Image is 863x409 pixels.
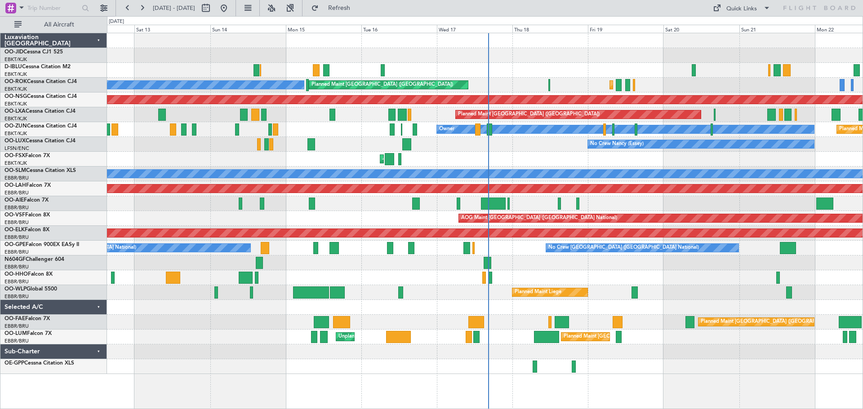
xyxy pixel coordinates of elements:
[153,4,195,12] span: [DATE] - [DATE]
[4,212,50,218] a: OO-VSFFalcon 8X
[4,227,49,233] a: OO-ELKFalcon 8X
[4,56,27,63] a: EBKT/KJK
[4,79,77,84] a: OO-ROKCessna Citation CJ4
[4,94,77,99] a: OO-NSGCessna Citation CJ4
[4,168,76,173] a: OO-SLMCessna Citation XLS
[437,25,512,33] div: Wed 17
[4,264,29,270] a: EBBR/BRU
[338,330,507,343] div: Unplanned Maint [GEOGRAPHIC_DATA] ([GEOGRAPHIC_DATA] National)
[4,316,25,321] span: OO-FAE
[10,18,98,32] button: All Aircraft
[23,22,95,28] span: All Aircraft
[4,64,71,70] a: D-IBLUCessna Citation M2
[4,79,27,84] span: OO-ROK
[4,234,29,241] a: EBBR/BRU
[361,25,437,33] div: Tue 16
[4,183,51,188] a: OO-LAHFalcon 7X
[515,286,561,299] div: Planned Maint Liege
[4,189,29,196] a: EBBR/BRU
[4,198,24,203] span: OO-AIE
[4,109,76,114] a: OO-LXACessna Citation CJ4
[4,64,22,70] span: D-IBLU
[311,78,453,92] div: Planned Maint [GEOGRAPHIC_DATA] ([GEOGRAPHIC_DATA])
[739,25,815,33] div: Sun 21
[320,5,358,11] span: Refresh
[4,168,26,173] span: OO-SLM
[4,361,24,366] span: OE-GPP
[4,331,52,336] a: OO-LUMFalcon 7X
[564,330,726,343] div: Planned Maint [GEOGRAPHIC_DATA] ([GEOGRAPHIC_DATA] National)
[708,1,775,15] button: Quick Links
[4,361,74,366] a: OE-GPPCessna Citation XLS
[4,257,64,262] a: N604GFChallenger 604
[439,123,454,136] div: Owner
[458,108,600,121] div: Planned Maint [GEOGRAPHIC_DATA] ([GEOGRAPHIC_DATA])
[4,109,26,114] span: OO-LXA
[4,198,49,203] a: OO-AIEFalcon 7X
[4,293,29,300] a: EBBR/BRU
[4,49,63,55] a: OO-JIDCessna CJ1 525
[4,212,25,218] span: OO-VSF
[4,49,23,55] span: OO-JID
[4,145,29,152] a: LFSN/ENC
[4,323,29,330] a: EBBR/BRU
[4,286,57,292] a: OO-WLPGlobal 5500
[4,115,27,122] a: EBKT/KJK
[4,153,25,158] span: OO-FSX
[4,138,26,144] span: OO-LUX
[461,211,617,225] div: AOG Maint [GEOGRAPHIC_DATA] ([GEOGRAPHIC_DATA] National)
[4,138,76,144] a: OO-LUXCessna Citation CJ4
[4,249,29,255] a: EBBR/BRU
[726,4,757,13] div: Quick Links
[4,316,50,321] a: OO-FAEFalcon 7X
[134,25,210,33] div: Sat 13
[210,25,286,33] div: Sun 14
[663,25,739,33] div: Sat 20
[4,272,28,277] span: OO-HHO
[4,94,27,99] span: OO-NSG
[4,86,27,92] a: EBKT/KJK
[4,278,29,285] a: EBBR/BRU
[590,137,644,151] div: No Crew Nancy (Essey)
[4,175,29,181] a: EBBR/BRU
[286,25,361,33] div: Mon 15
[548,241,699,255] div: No Crew [GEOGRAPHIC_DATA] ([GEOGRAPHIC_DATA] National)
[27,1,79,15] input: Trip Number
[612,78,717,92] div: Planned Maint Kortrijk-[GEOGRAPHIC_DATA]
[4,204,29,211] a: EBBR/BRU
[4,219,29,226] a: EBBR/BRU
[4,242,26,247] span: OO-GPE
[4,71,27,78] a: EBKT/KJK
[588,25,663,33] div: Fri 19
[4,160,27,167] a: EBKT/KJK
[4,153,50,158] a: OO-FSXFalcon 7X
[4,286,27,292] span: OO-WLP
[512,25,588,33] div: Thu 18
[4,123,77,129] a: OO-ZUNCessna Citation CJ4
[383,152,480,166] div: AOG Maint Kortrijk-[GEOGRAPHIC_DATA]
[4,272,53,277] a: OO-HHOFalcon 8X
[109,18,124,26] div: [DATE]
[4,101,27,107] a: EBKT/KJK
[4,183,26,188] span: OO-LAH
[4,331,27,336] span: OO-LUM
[4,123,27,129] span: OO-ZUN
[4,242,79,247] a: OO-GPEFalcon 900EX EASy II
[4,257,26,262] span: N604GF
[4,130,27,137] a: EBKT/KJK
[4,227,25,233] span: OO-ELK
[307,1,361,15] button: Refresh
[4,338,29,344] a: EBBR/BRU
